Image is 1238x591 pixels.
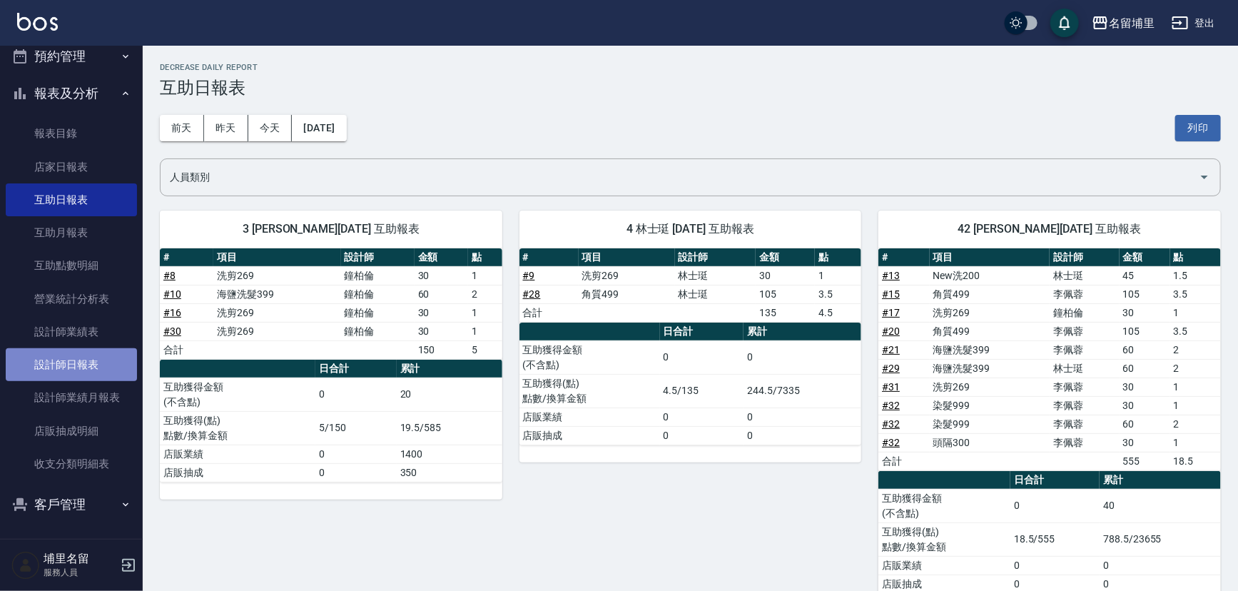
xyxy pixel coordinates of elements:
[930,340,1050,359] td: 海鹽洗髮399
[1120,248,1170,267] th: 金額
[1050,248,1119,267] th: 設計師
[519,303,579,322] td: 合計
[756,285,815,303] td: 105
[882,437,900,448] a: #32
[415,322,468,340] td: 30
[878,248,929,267] th: #
[1120,415,1170,433] td: 60
[1170,378,1221,396] td: 1
[815,303,861,322] td: 4.5
[1050,9,1079,37] button: save
[882,270,900,281] a: #13
[163,288,181,300] a: #10
[882,418,900,430] a: #32
[315,411,397,445] td: 5/150
[1120,266,1170,285] td: 45
[6,38,137,75] button: 預約管理
[1086,9,1160,38] button: 名留埔里
[882,288,900,300] a: #15
[675,248,756,267] th: 設計師
[6,381,137,414] a: 設計師業績月報表
[341,303,415,322] td: 鐘柏倫
[756,303,815,322] td: 135
[878,489,1010,522] td: 互助獲得金額 (不含點)
[930,303,1050,322] td: 洗剪269
[1100,471,1221,490] th: 累計
[930,285,1050,303] td: 角質499
[1120,285,1170,303] td: 105
[44,552,116,566] h5: 埔里名留
[415,340,468,359] td: 150
[744,426,861,445] td: 0
[675,285,756,303] td: 林士珽
[415,248,468,267] th: 金額
[415,285,468,303] td: 60
[660,323,744,341] th: 日合計
[1050,433,1119,452] td: 李佩蓉
[163,270,176,281] a: #8
[1193,166,1216,188] button: Open
[519,248,862,323] table: a dense table
[660,426,744,445] td: 0
[1170,285,1221,303] td: 3.5
[160,445,315,463] td: 店販業績
[163,307,181,318] a: #16
[213,266,340,285] td: 洗剪269
[160,63,1221,72] h2: Decrease Daily Report
[1120,303,1170,322] td: 30
[1170,415,1221,433] td: 2
[1100,522,1221,556] td: 788.5/23655
[341,248,415,267] th: 設計師
[160,248,502,360] table: a dense table
[1120,359,1170,378] td: 60
[1175,115,1221,141] button: 列印
[160,411,315,445] td: 互助獲得(點) 點數/換算金額
[160,463,315,482] td: 店販抽成
[1010,556,1100,575] td: 0
[163,325,181,337] a: #30
[1050,322,1119,340] td: 李佩蓉
[204,115,248,141] button: 昨天
[315,445,397,463] td: 0
[1050,415,1119,433] td: 李佩蓉
[1170,322,1221,340] td: 3.5
[1120,396,1170,415] td: 30
[1170,452,1221,470] td: 18.5
[160,378,315,411] td: 互助獲得金額 (不含點)
[6,151,137,183] a: 店家日報表
[6,249,137,282] a: 互助點數明細
[1170,303,1221,322] td: 1
[468,340,502,359] td: 5
[579,248,675,267] th: 項目
[519,374,660,408] td: 互助獲得(點) 點數/換算金額
[756,266,815,285] td: 30
[882,400,900,411] a: #32
[895,222,1204,236] span: 42 [PERSON_NAME][DATE] 互助報表
[537,222,845,236] span: 4 林士珽 [DATE] 互助報表
[519,426,660,445] td: 店販抽成
[1010,489,1100,522] td: 0
[930,266,1050,285] td: New洗200
[1170,433,1221,452] td: 1
[397,360,502,378] th: 累計
[1120,340,1170,359] td: 60
[341,266,415,285] td: 鐘柏倫
[44,566,116,579] p: 服務人員
[930,415,1050,433] td: 染髮999
[315,463,397,482] td: 0
[1120,322,1170,340] td: 105
[6,315,137,348] a: 設計師業績表
[160,78,1221,98] h3: 互助日報表
[1166,10,1221,36] button: 登出
[523,270,535,281] a: #9
[519,408,660,426] td: 店販業績
[341,285,415,303] td: 鐘柏倫
[6,117,137,150] a: 報表目錄
[177,222,485,236] span: 3 [PERSON_NAME][DATE] 互助報表
[213,248,340,267] th: 項目
[6,283,137,315] a: 營業統計分析表
[6,75,137,112] button: 報表及分析
[213,303,340,322] td: 洗剪269
[519,323,862,445] table: a dense table
[660,340,744,374] td: 0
